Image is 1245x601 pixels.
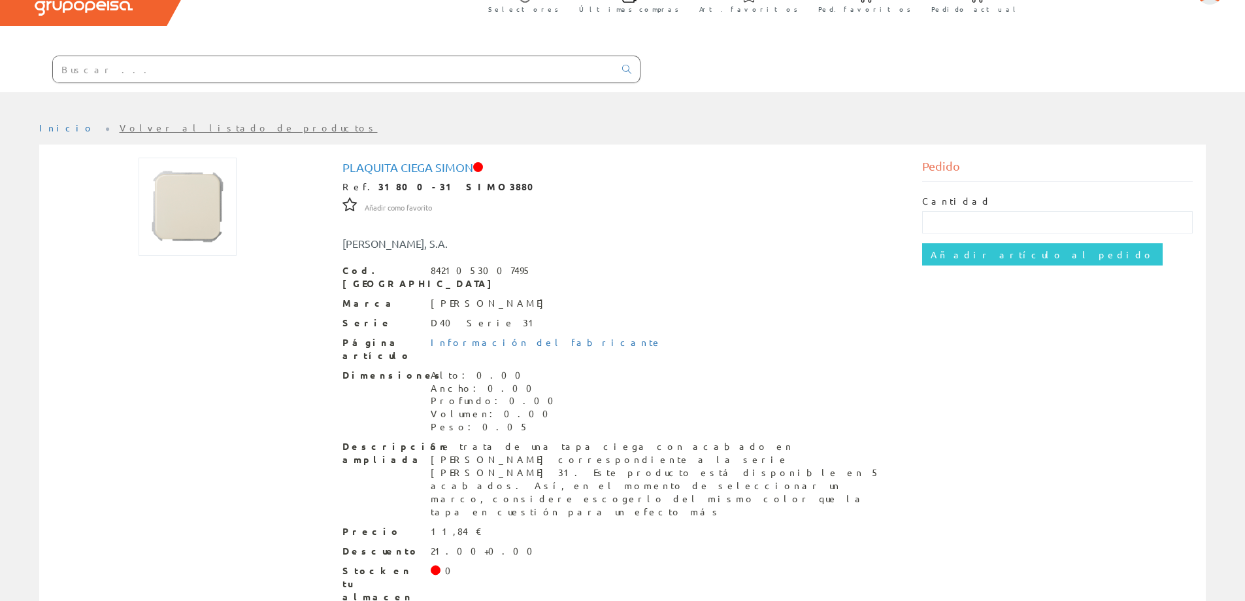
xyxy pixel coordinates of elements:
[39,122,95,133] a: Inicio
[922,195,991,208] label: Cantidad
[365,201,432,213] a: Añadir como favorito
[342,440,421,466] span: Descripción ampliada
[342,297,421,310] span: Marca
[139,158,237,256] img: Foto artículo Plaquita ciega simon (150x150)
[922,158,1193,182] div: Pedido
[342,545,421,558] span: Descuento
[53,56,614,82] input: Buscar ...
[431,264,531,277] div: 8421053007495
[431,297,550,310] div: [PERSON_NAME]
[342,369,421,382] span: Dimensiones
[378,180,542,192] strong: 31800-31 SIMO3880
[342,525,421,538] span: Precio
[431,382,561,395] div: Ancho: 0.00
[488,3,559,16] span: Selectores
[342,161,903,174] h1: Plaquita ciega simon
[445,564,459,577] div: 0
[431,440,903,519] div: Se trata de una tapa ciega con acabado en [PERSON_NAME] correspondiente a la serie [PERSON_NAME] ...
[342,264,421,290] span: Cod. [GEOGRAPHIC_DATA]
[342,180,903,194] div: Ref.
[431,407,561,421] div: Volumen: 0.00
[431,369,561,382] div: Alto: 0.00
[922,243,1163,266] input: Añadir artículo al pedido
[431,545,540,558] div: 21.00+0.00
[818,3,911,16] span: Ped. favoritos
[431,317,539,330] div: D40 Serie 31
[579,3,679,16] span: Últimas compras
[431,421,561,434] div: Peso: 0.05
[342,317,421,330] span: Serie
[120,122,378,133] a: Volver al listado de productos
[431,336,662,348] a: Información del fabricante
[342,336,421,362] span: Página artículo
[333,236,671,251] div: [PERSON_NAME], S.A.
[431,525,482,538] div: 11,84 €
[431,394,561,407] div: Profundo: 0.00
[931,3,1020,16] span: Pedido actual
[699,3,798,16] span: Art. favoritos
[365,203,432,213] span: Añadir como favorito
